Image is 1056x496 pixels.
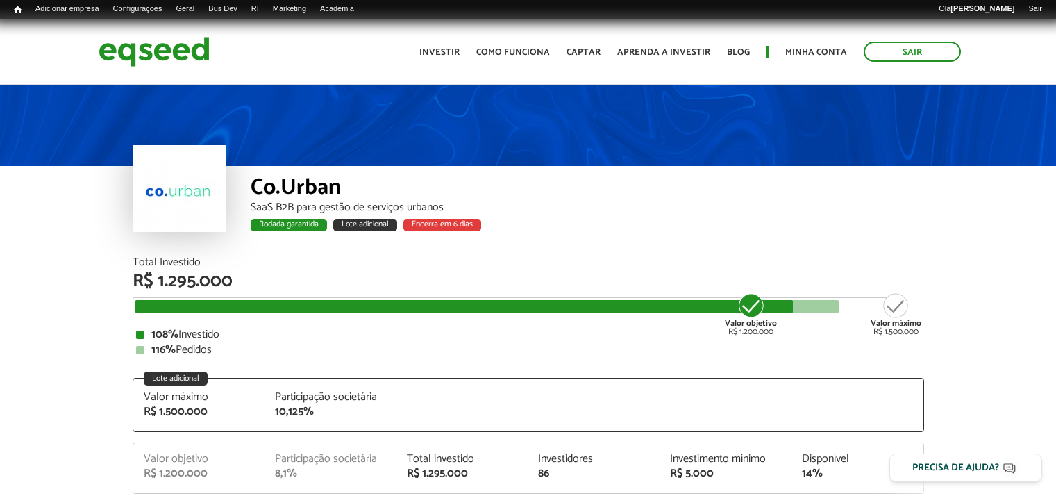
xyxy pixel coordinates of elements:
div: R$ 1.295.000 [407,468,518,479]
a: RI [244,3,266,15]
div: Valor máximo [144,392,255,403]
div: R$ 1.500.000 [871,292,921,336]
a: Adicionar empresa [28,3,106,15]
strong: 108% [151,325,178,344]
div: 8,1% [275,468,386,479]
span: Início [14,5,22,15]
div: Disponível [802,454,913,465]
div: 86 [538,468,649,479]
a: Captar [567,48,601,57]
div: Total Investido [133,257,924,268]
a: Minha conta [785,48,847,57]
a: Sair [1021,3,1049,15]
a: Marketing [266,3,313,15]
div: Pedidos [136,345,921,356]
a: Olá[PERSON_NAME] [932,3,1021,15]
div: 14% [802,468,913,479]
div: R$ 1.295.000 [133,272,924,290]
div: Lote adicional [333,219,397,231]
a: Como funciona [476,48,550,57]
a: Aprenda a investir [617,48,710,57]
div: SaaS B2B para gestão de serviços urbanos [251,202,924,213]
div: Participação societária [275,454,386,465]
strong: Valor objetivo [725,317,777,330]
a: Blog [727,48,750,57]
div: Total investido [407,454,518,465]
div: Valor objetivo [144,454,255,465]
div: R$ 1.200.000 [144,468,255,479]
a: Sair [864,42,961,62]
div: Investimento mínimo [670,454,781,465]
div: 10,125% [275,406,386,418]
div: Investidores [538,454,649,465]
a: Início [7,3,28,17]
strong: 116% [151,340,176,359]
strong: Valor máximo [871,317,921,330]
a: Investir [419,48,460,57]
a: Configurações [106,3,169,15]
div: Co.Urban [251,176,924,202]
div: Rodada garantida [251,219,327,231]
div: Lote adicional [144,372,208,386]
a: Bus Dev [201,3,244,15]
div: R$ 5.000 [670,468,781,479]
div: Encerra em 6 dias [403,219,481,231]
div: R$ 1.200.000 [725,292,777,336]
div: Investido [136,329,921,340]
a: Geral [169,3,201,15]
a: Academia [313,3,361,15]
img: EqSeed [99,33,210,70]
div: Participação societária [275,392,386,403]
div: R$ 1.500.000 [144,406,255,418]
strong: [PERSON_NAME] [950,4,1014,13]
